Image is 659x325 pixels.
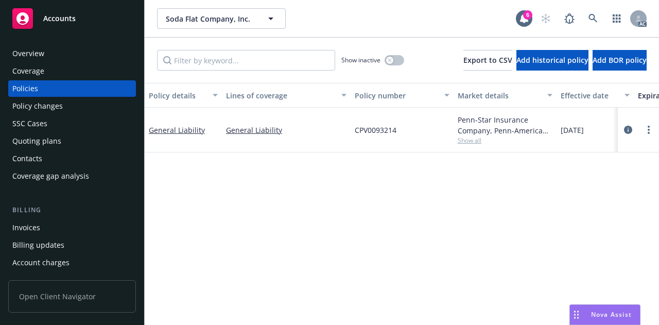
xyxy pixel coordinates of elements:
[593,50,647,71] button: Add BOR policy
[454,83,557,108] button: Market details
[355,90,438,101] div: Policy number
[12,98,63,114] div: Policy changes
[12,133,61,149] div: Quoting plans
[561,125,584,135] span: [DATE]
[157,50,335,71] input: Filter by keyword...
[8,98,136,114] a: Policy changes
[8,219,136,236] a: Invoices
[8,115,136,132] a: SSC Cases
[8,133,136,149] a: Quoting plans
[351,83,454,108] button: Policy number
[8,150,136,167] a: Contacts
[166,13,255,24] span: Soda Flat Company, Inc.
[8,168,136,184] a: Coverage gap analysis
[8,280,136,313] span: Open Client Navigator
[12,115,47,132] div: SSC Cases
[593,55,647,65] span: Add BOR policy
[643,124,655,136] a: more
[8,80,136,97] a: Policies
[458,114,552,136] div: Penn-Star Insurance Company, Penn-America Group, XPT Specialty
[561,90,618,101] div: Effective date
[43,14,76,23] span: Accounts
[12,219,40,236] div: Invoices
[8,45,136,62] a: Overview
[591,310,632,319] span: Nova Assist
[226,90,335,101] div: Lines of coverage
[8,205,136,215] div: Billing
[458,136,552,145] span: Show all
[149,90,206,101] div: Policy details
[8,254,136,271] a: Account charges
[12,45,44,62] div: Overview
[12,254,70,271] div: Account charges
[157,8,286,29] button: Soda Flat Company, Inc.
[570,305,583,324] div: Drag to move
[622,124,634,136] a: circleInformation
[516,50,588,71] button: Add historical policy
[12,150,42,167] div: Contacts
[458,90,541,101] div: Market details
[8,63,136,79] a: Coverage
[583,8,603,29] a: Search
[523,10,532,20] div: 6
[12,63,44,79] div: Coverage
[569,304,640,325] button: Nova Assist
[222,83,351,108] button: Lines of coverage
[463,50,512,71] button: Export to CSV
[463,55,512,65] span: Export to CSV
[341,56,380,64] span: Show inactive
[516,55,588,65] span: Add historical policy
[8,237,136,253] a: Billing updates
[12,168,89,184] div: Coverage gap analysis
[606,8,627,29] a: Switch app
[145,83,222,108] button: Policy details
[557,83,634,108] button: Effective date
[8,4,136,33] a: Accounts
[355,125,396,135] span: CPV0093214
[559,8,580,29] a: Report a Bug
[12,237,64,253] div: Billing updates
[149,125,205,135] a: General Liability
[535,8,556,29] a: Start snowing
[226,125,346,135] a: General Liability
[12,80,38,97] div: Policies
